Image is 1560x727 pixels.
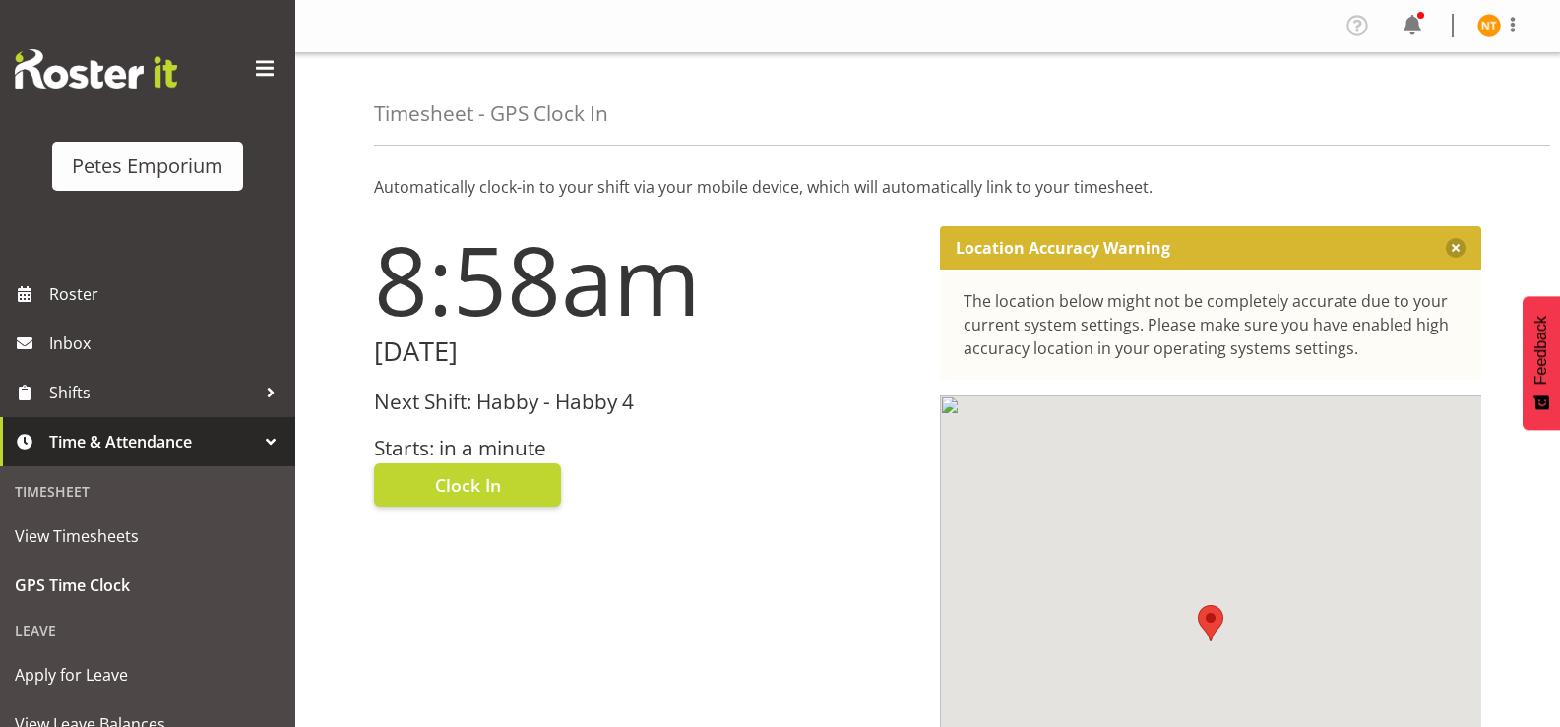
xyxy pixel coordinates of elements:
span: GPS Time Clock [15,571,281,600]
p: Automatically clock-in to your shift via your mobile device, which will automatically link to you... [374,175,1481,199]
a: View Timesheets [5,512,290,561]
div: The location below might not be completely accurate due to your current system settings. Please m... [964,289,1459,360]
div: Timesheet [5,471,290,512]
h3: Starts: in a minute [374,437,916,459]
p: Location Accuracy Warning [956,238,1170,258]
h4: Timesheet - GPS Clock In [374,102,608,125]
span: Apply for Leave [15,660,281,690]
img: Rosterit website logo [15,49,177,89]
a: GPS Time Clock [5,561,290,610]
img: nicole-thomson8388.jpg [1477,14,1501,37]
span: Feedback [1532,316,1550,385]
h3: Next Shift: Habby - Habby 4 [374,391,916,413]
div: Petes Emporium [72,151,223,181]
span: Clock In [435,472,501,498]
button: Feedback - Show survey [1523,296,1560,430]
span: Shifts [49,378,256,407]
h1: 8:58am [374,226,916,333]
button: Clock In [374,463,561,507]
span: Time & Attendance [49,427,256,456]
h2: [DATE] [374,336,916,367]
a: Apply for Leave [5,650,290,699]
span: View Timesheets [15,521,281,551]
button: Close message [1446,238,1466,258]
span: Inbox [49,329,285,358]
div: Leave [5,610,290,650]
span: Roster [49,279,285,309]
